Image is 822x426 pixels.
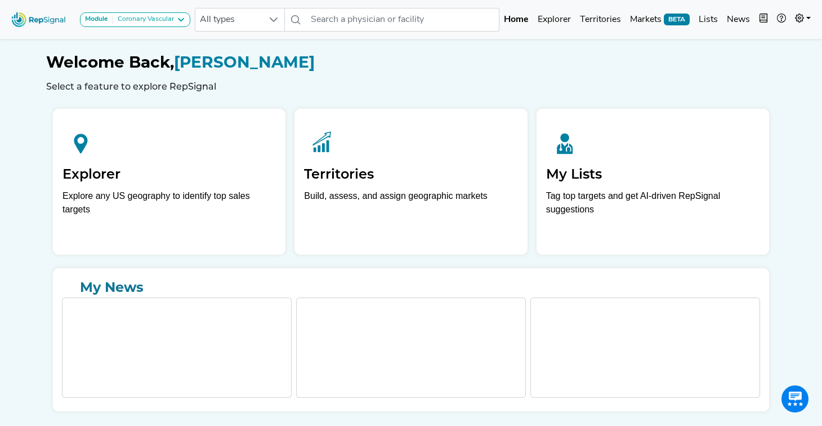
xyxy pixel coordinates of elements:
[533,8,575,31] a: Explorer
[46,52,174,72] span: Welcome Back,
[113,15,174,24] div: Coronary Vascular
[304,166,517,183] h2: Territories
[722,8,754,31] a: News
[294,109,527,255] a: TerritoriesBuild, assess, and assign geographic markets
[575,8,626,31] a: Territories
[46,81,776,92] h6: Select a feature to explore RepSignal
[626,8,694,31] a: MarketsBETA
[53,109,285,255] a: ExplorerExplore any US geography to identify top sales targets
[195,8,263,31] span: All types
[537,109,769,255] a: My ListsTag top targets and get AI-driven RepSignal suggestions
[546,189,760,223] p: Tag top targets and get AI-driven RepSignal suggestions
[304,189,517,223] p: Build, assess, and assign geographic markets
[62,277,760,298] a: My News
[499,8,533,31] a: Home
[62,166,276,183] h2: Explorer
[80,12,190,27] button: ModuleCoronary Vascular
[306,8,500,32] input: Search a physician or facility
[546,166,760,183] h2: My Lists
[694,8,722,31] a: Lists
[664,14,690,25] span: BETA
[754,8,772,31] button: Intel Book
[46,53,776,72] h1: [PERSON_NAME]
[62,189,276,216] div: Explore any US geography to identify top sales targets
[85,16,108,23] strong: Module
